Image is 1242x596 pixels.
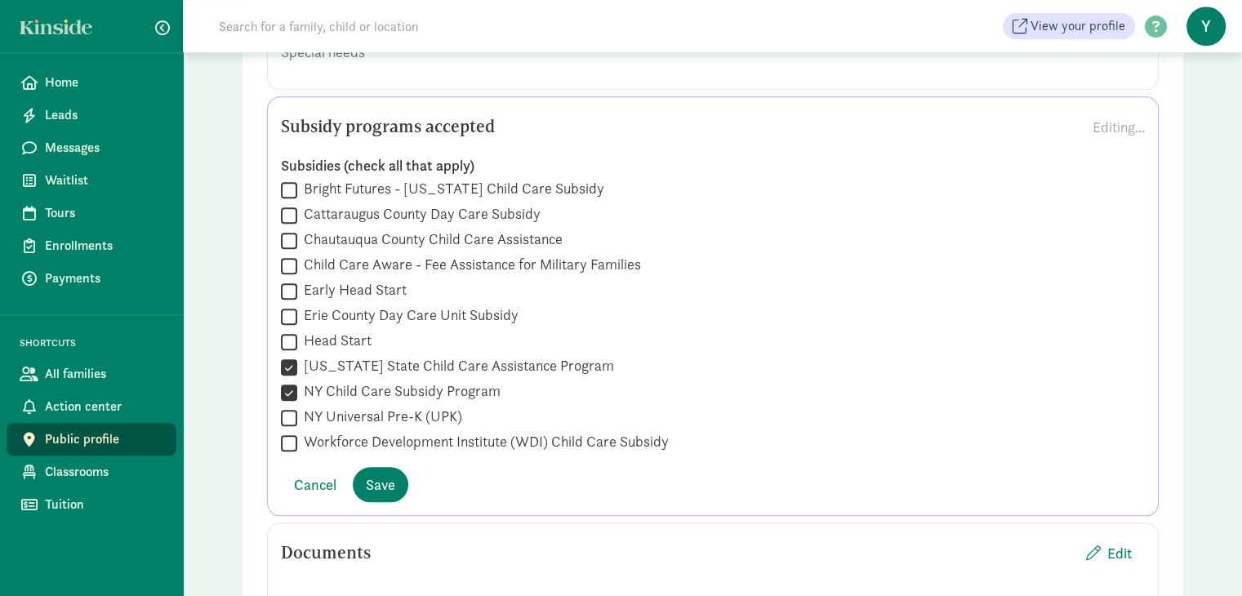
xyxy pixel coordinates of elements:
button: Cancel [281,467,349,502]
input: Search for a family, child or location [209,10,667,42]
a: Leads [7,99,176,131]
a: Classrooms [7,456,176,488]
a: Tuition [7,488,176,521]
h5: Subsidy programs accepted [281,117,495,136]
a: Tours [7,197,176,229]
a: Messages [7,131,176,164]
span: View your profile [1031,16,1125,36]
a: Action center [7,390,176,423]
label: NY Child Care Subsidy Program [297,381,501,401]
span: All families [45,364,163,384]
label: [US_STATE] State Child Care Assistance Program [297,356,614,376]
label: Chautauqua County Child Care Assistance [297,229,563,249]
span: Payments [45,269,163,288]
span: Y [1186,7,1226,46]
span: Save [366,474,395,496]
a: View your profile [1003,13,1135,39]
label: Cattaraugus County Day Care Subsidy [297,204,541,224]
span: Tuition [45,495,163,514]
label: NY Universal Pre-K (UPK) [297,407,462,426]
a: Home [7,66,176,99]
label: Erie County Day Care Unit Subsidy [297,305,519,325]
iframe: Chat Widget [1160,518,1242,596]
a: Waitlist [7,164,176,197]
span: Action center [45,397,163,416]
span: Home [45,73,163,92]
span: Public profile [45,429,163,449]
span: Messages [45,138,163,158]
span: Cancel [294,474,336,496]
label: Subsidies (check all that apply) [281,156,1145,176]
a: Enrollments [7,229,176,262]
span: Waitlist [45,171,163,190]
button: Save [353,467,408,502]
div: Editing... [1093,116,1145,138]
button: Edit [1073,536,1145,571]
a: Public profile [7,423,176,456]
a: Payments [7,262,176,295]
label: Early Head Start [297,280,407,300]
span: Classrooms [45,462,163,482]
label: Workforce Development Institute (WDI) Child Care Subsidy [297,432,669,451]
span: Enrollments [45,236,163,256]
a: All families [7,358,176,390]
label: Child Care Aware - Fee Assistance for Military Families [297,255,641,274]
label: Head Start [297,331,372,350]
label: Bright Futures - [US_STATE] Child Care Subsidy [297,179,604,198]
span: Tours [45,203,163,223]
span: Edit [1107,542,1132,564]
h5: Documents [281,543,371,563]
span: Leads [45,105,163,125]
